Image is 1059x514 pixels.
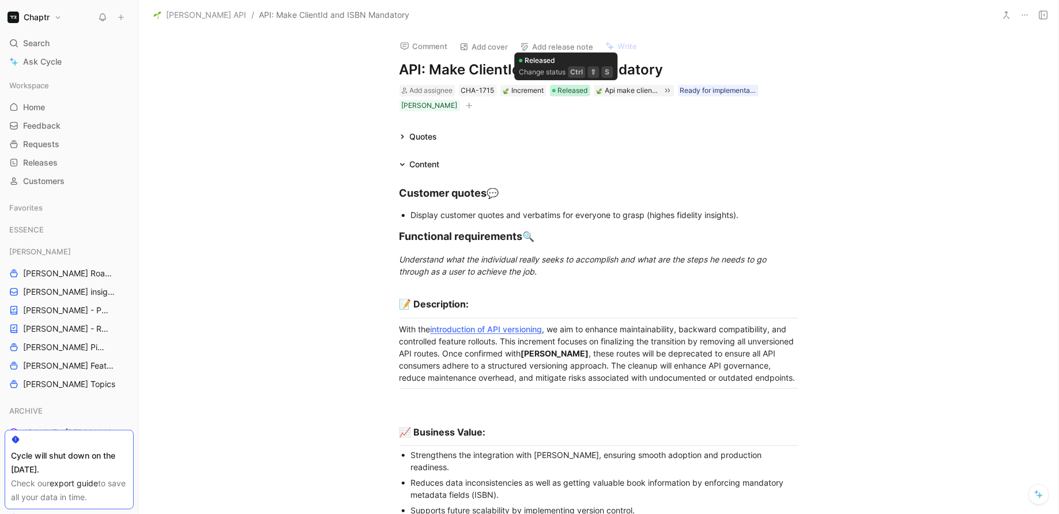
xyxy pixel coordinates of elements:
[411,449,798,473] div: Strengthens the integration with [PERSON_NAME], ensuring smooth adoption and production readiness.
[259,8,409,22] span: API: Make ClientId and ISBN Mandatory
[5,9,65,25] button: ChaptrChaptr
[11,449,127,477] div: Cycle will shut down on the [DATE].
[7,12,19,23] img: Chaptr
[618,41,638,51] span: Write
[400,254,769,276] em: Understand what the individual really seeks to accomplish and what are the steps he needs to go t...
[503,87,510,94] img: 🍃
[23,157,58,168] span: Releases
[5,199,134,216] div: Favorites
[411,477,798,501] div: Reduces data inconsistencies as well as getting valuable book information by enforcing mandatory ...
[23,360,118,372] span: [PERSON_NAME] Features
[5,35,134,52] div: Search
[5,243,134,260] div: [PERSON_NAME]
[600,38,643,54] button: Write
[23,36,50,50] span: Search
[410,157,440,171] div: Content
[23,342,107,353] span: [PERSON_NAME] Pipeline
[166,8,246,22] span: [PERSON_NAME] API
[5,117,134,134] a: Feedback
[431,324,542,334] a: introduction of API versioning
[5,402,134,460] div: ARCHIVEARCHIVE - [PERSON_NAME] PipelineARCHIVE - Noa Pipeline
[23,138,59,150] span: Requests
[400,323,798,384] div: With the , we aim to enhance maintainability, backward compatibility, and controlled feature roll...
[503,85,544,96] div: Increment
[23,268,114,279] span: [PERSON_NAME] Roadmap - open items
[23,427,121,438] span: ARCHIVE - [PERSON_NAME] Pipeline
[5,99,134,116] a: Home
[523,231,535,242] span: 🔍
[400,61,798,79] h1: API: Make ClientId and ISBN Mandatory
[5,320,134,337] a: [PERSON_NAME] - REFINEMENTS
[5,154,134,171] a: Releases
[5,424,134,441] a: ARCHIVE - [PERSON_NAME] Pipeline
[5,339,134,356] a: [PERSON_NAME] Pipeline
[11,477,127,504] div: Check our to save all your data in time.
[50,478,98,488] a: export guide
[23,55,62,69] span: Ask Cycle
[9,80,49,91] span: Workspace
[596,87,603,94] img: 🍃
[500,85,547,96] div: 🍃Increment
[414,298,469,310] strong: Description:
[23,102,45,113] span: Home
[400,187,487,199] strong: Customer quotes
[5,265,134,282] a: [PERSON_NAME] Roadmap - open items
[23,378,115,390] span: [PERSON_NAME] Topics
[605,85,659,96] div: Api make clientid and isbn mandatory
[9,224,44,235] span: ESSENCE
[150,8,249,22] button: 🌱[PERSON_NAME] API
[23,286,118,298] span: [PERSON_NAME] insights
[395,157,444,171] div: Content
[5,221,134,238] div: ESSENCE
[5,77,134,94] div: Workspace
[515,39,599,55] button: Add release note
[9,202,43,213] span: Favorites
[558,85,588,96] span: Released
[5,136,134,153] a: Requests
[23,305,111,316] span: [PERSON_NAME] - PLANNINGS
[5,172,134,190] a: Customers
[251,8,254,22] span: /
[400,298,412,310] span: 📝
[5,283,134,301] a: [PERSON_NAME] insights
[5,302,134,319] a: [PERSON_NAME] - PLANNINGS
[402,100,458,111] div: [PERSON_NAME]
[410,86,453,95] span: Add assignee
[454,39,514,55] button: Add cover
[395,38,453,54] button: Comment
[5,402,134,419] div: ARCHIVE
[411,209,798,221] div: Display customer quotes and verbatims for everyone to grasp (highes fidelity insights).
[461,85,495,96] div: CHA-1715
[395,130,442,144] div: Quotes
[487,187,499,199] span: 💬
[400,426,412,438] span: 📈
[153,11,161,19] img: 🌱
[24,12,50,22] h1: Chaptr
[23,175,65,187] span: Customers
[9,246,71,257] span: [PERSON_NAME]
[5,243,134,393] div: [PERSON_NAME][PERSON_NAME] Roadmap - open items[PERSON_NAME] insights[PERSON_NAME] - PLANNINGS[PE...
[410,130,438,144] div: Quotes
[5,357,134,374] a: [PERSON_NAME] Features
[5,53,134,70] a: Ask Cycle
[23,323,112,335] span: [PERSON_NAME] - REFINEMENTS
[5,221,134,242] div: ESSENCE
[9,405,43,417] span: ARCHIVE
[5,376,134,393] a: [PERSON_NAME] Topics
[23,120,61,132] span: Feedback
[550,85,590,96] div: Released
[680,85,756,96] div: Ready for implementation
[400,230,523,242] strong: Functional requirements
[414,426,486,438] strong: Business Value:
[521,348,589,358] strong: [PERSON_NAME]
